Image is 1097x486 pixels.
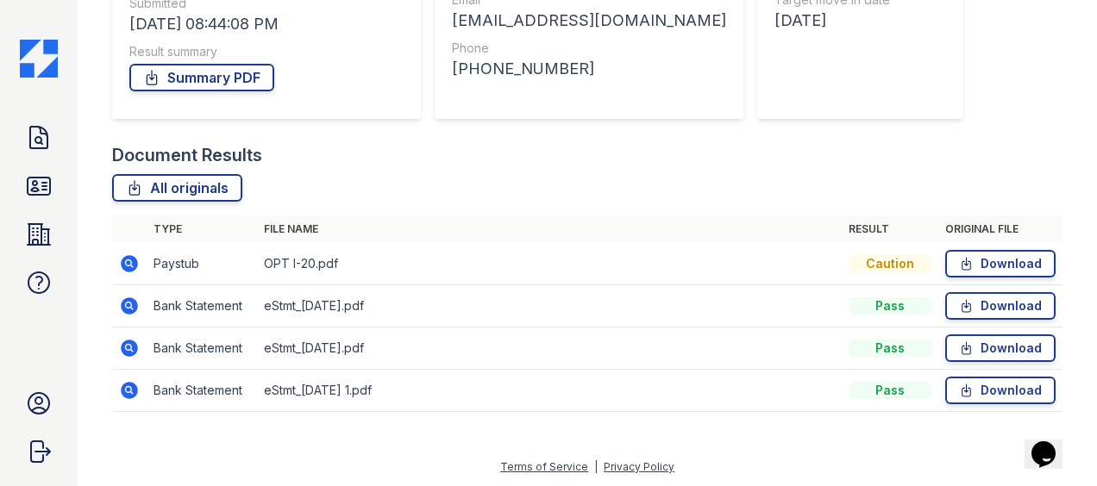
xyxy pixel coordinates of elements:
img: CE_Icon_Blue-c292c112584629df590d857e76928e9f676e5b41ef8f769ba2f05ee15b207248.png [20,40,58,78]
div: [EMAIL_ADDRESS][DOMAIN_NAME] [452,9,726,33]
div: [PHONE_NUMBER] [452,57,726,81]
td: eStmt_[DATE].pdf [257,327,842,370]
th: Result [842,215,938,243]
div: | [594,460,598,473]
a: All originals [112,174,242,202]
a: Summary PDF [129,64,274,91]
div: Document Results [112,143,262,167]
div: Pass [849,297,931,315]
a: Download [945,250,1056,277]
a: Download [945,334,1056,362]
div: Pass [849,382,931,399]
div: [DATE] 08:44:08 PM [129,12,404,36]
div: [DATE] [774,9,946,33]
td: Bank Statement [147,370,257,412]
td: Bank Statement [147,327,257,370]
td: Paystub [147,243,257,285]
td: eStmt_[DATE] 1.pdf [257,370,842,412]
div: Phone [452,40,726,57]
div: Caution [849,255,931,272]
div: Result summary [129,43,404,60]
iframe: chat widget [1025,417,1080,469]
td: Bank Statement [147,285,257,327]
th: File name [257,215,842,243]
a: Download [945,377,1056,404]
a: Download [945,292,1056,320]
th: Original file [938,215,1063,243]
td: OPT I-20.pdf [257,243,842,285]
a: Terms of Service [500,460,588,473]
div: Pass [849,340,931,357]
a: Privacy Policy [604,460,674,473]
th: Type [147,215,257,243]
td: eStmt_[DATE].pdf [257,285,842,327]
